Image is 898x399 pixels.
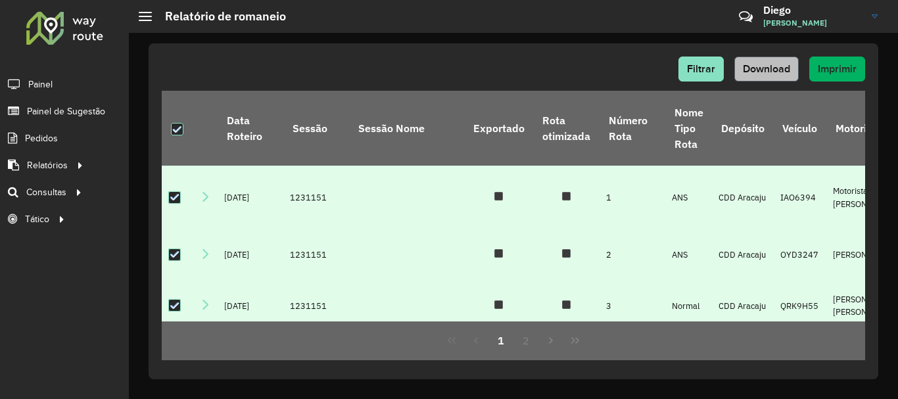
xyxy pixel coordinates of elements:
[283,281,349,332] td: 1231151
[218,91,283,166] th: Data Roteiro
[27,158,68,172] span: Relatórios
[712,166,773,229] td: CDD Aracaju
[488,328,513,353] button: 1
[283,91,349,166] th: Sessão
[563,328,588,353] button: Last Page
[774,166,826,229] td: IAO6394
[774,281,826,332] td: QRK9H55
[665,281,712,332] td: Normal
[678,57,724,82] button: Filtrar
[763,4,862,16] h3: Diego
[218,281,283,332] td: [DATE]
[818,63,857,74] span: Imprimir
[600,166,665,229] td: 1
[665,166,712,229] td: ANS
[27,105,105,118] span: Painel de Sugestão
[665,229,712,281] td: ANS
[743,63,790,74] span: Download
[687,63,715,74] span: Filtrar
[600,281,665,332] td: 3
[513,328,538,353] button: 2
[218,229,283,281] td: [DATE]
[25,131,58,145] span: Pedidos
[712,229,773,281] td: CDD Aracaju
[283,229,349,281] td: 1231151
[809,57,865,82] button: Imprimir
[538,328,563,353] button: Next Page
[763,17,862,29] span: [PERSON_NAME]
[774,91,826,166] th: Veículo
[734,57,799,82] button: Download
[349,91,464,166] th: Sessão Nome
[533,91,599,166] th: Rota otimizada
[732,3,760,31] a: Contato Rápido
[600,91,665,166] th: Número Rota
[152,9,286,24] h2: Relatório de romaneio
[600,229,665,281] td: 2
[218,166,283,229] td: [DATE]
[283,166,349,229] td: 1231151
[665,91,712,166] th: Nome Tipo Rota
[712,281,773,332] td: CDD Aracaju
[712,91,773,166] th: Depósito
[26,185,66,199] span: Consultas
[774,229,826,281] td: OYD3247
[25,212,49,226] span: Tático
[28,78,53,91] span: Painel
[464,91,533,166] th: Exportado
